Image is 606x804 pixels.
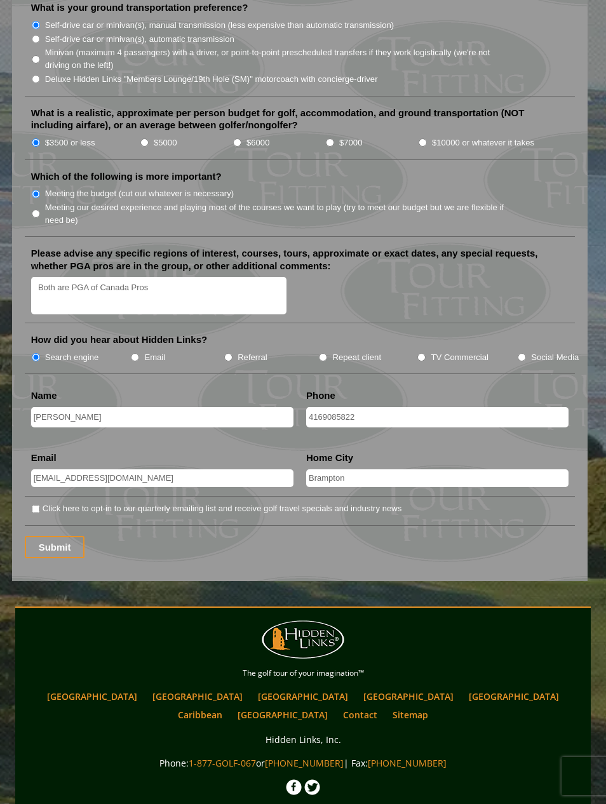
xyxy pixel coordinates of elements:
a: [PHONE_NUMBER] [368,757,447,769]
a: Caribbean [172,706,229,724]
label: Self-drive car or minivan(s), manual transmission (less expensive than automatic transmission) [45,19,394,32]
a: [GEOGRAPHIC_DATA] [357,687,460,706]
label: Meeting the budget (cut out whatever is necessary) [45,187,234,200]
a: 1-877-GOLF-067 [189,757,256,769]
label: Social Media [531,351,579,364]
a: [GEOGRAPHIC_DATA] [41,687,144,706]
img: Facebook [286,779,302,795]
input: Submit [25,536,85,558]
a: [GEOGRAPHIC_DATA] [252,687,354,706]
label: Minivan (maximum 4 passengers) with a driver, or point-to-point prescheduled transfers if they wo... [45,46,511,71]
a: Contact [337,706,384,724]
label: Referral [238,351,267,364]
p: The golf tour of your imagination™ [18,666,588,680]
a: [GEOGRAPHIC_DATA] [462,687,565,706]
img: Twitter [304,779,320,795]
label: Which of the following is more important? [31,170,222,183]
label: Phone [306,389,335,402]
label: $6000 [246,137,269,149]
label: Search engine [45,351,99,364]
a: Sitemap [386,706,434,724]
a: [GEOGRAPHIC_DATA] [146,687,249,706]
p: Phone: or | Fax: [18,755,588,771]
label: What is your ground transportation preference? [31,1,248,14]
a: [GEOGRAPHIC_DATA] [231,706,334,724]
p: Hidden Links, Inc. [18,732,588,747]
label: Email [144,351,165,364]
label: Deluxe Hidden Links "Members Lounge/19th Hole (SM)" motorcoach with concierge-driver [45,73,378,86]
label: Name [31,389,57,402]
label: $3500 or less [45,137,95,149]
label: Click here to opt-in to our quarterly emailing list and receive golf travel specials and industry... [43,502,401,515]
label: Home City [306,452,353,464]
label: TV Commercial [431,351,488,364]
label: Self-drive car or minivan(s), automatic transmission [45,33,234,46]
label: How did you hear about Hidden Links? [31,333,208,346]
label: $10000 or whatever it takes [432,137,534,149]
a: [PHONE_NUMBER] [265,757,344,769]
label: Meeting our desired experience and playing most of the courses we want to play (try to meet our b... [45,201,511,226]
label: $5000 [154,137,177,149]
label: What is a realistic, approximate per person budget for golf, accommodation, and ground transporta... [31,107,569,131]
label: Please advise any specific regions of interest, courses, tours, approximate or exact dates, any s... [31,247,569,272]
label: Email [31,452,57,464]
label: Repeat client [333,351,382,364]
label: $7000 [339,137,362,149]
